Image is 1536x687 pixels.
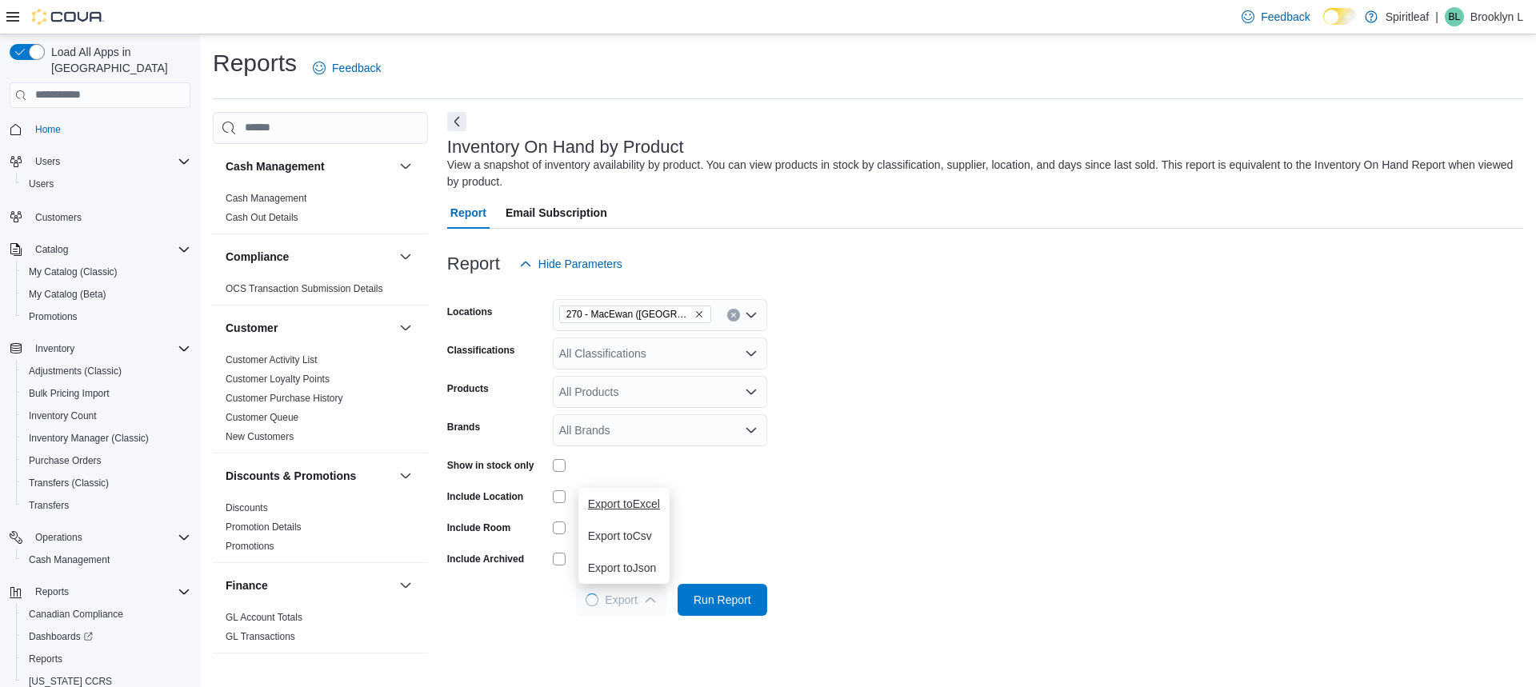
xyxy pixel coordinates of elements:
[566,306,691,322] span: 270 - MacEwan ([GEOGRAPHIC_DATA])
[447,138,684,157] h3: Inventory On Hand by Product
[22,550,116,569] a: Cash Management
[226,392,343,405] span: Customer Purchase History
[3,526,197,549] button: Operations
[226,502,268,513] a: Discounts
[226,631,295,642] a: GL Transactions
[578,520,670,552] button: Export toCsv
[29,119,190,139] span: Home
[29,152,66,171] button: Users
[22,496,190,515] span: Transfers
[29,240,190,259] span: Catalog
[226,320,278,336] h3: Customer
[1470,7,1523,26] p: Brooklyn L
[22,605,190,624] span: Canadian Compliance
[1386,7,1429,26] p: Spiritleaf
[694,592,751,608] span: Run Report
[226,373,330,385] span: Customer Loyalty Points
[226,192,306,205] span: Cash Management
[226,354,318,365] a: Customer Activity List
[16,173,197,195] button: Users
[226,282,383,295] span: OCS Transaction Submission Details
[16,603,197,625] button: Canadian Compliance
[226,612,302,623] a: GL Account Totals
[727,309,740,322] button: Clear input
[22,649,190,669] span: Reports
[447,490,523,503] label: Include Location
[226,193,306,204] a: Cash Management
[226,541,274,552] a: Promotions
[22,285,113,304] a: My Catalog (Beta)
[16,261,197,283] button: My Catalog (Classic)
[396,157,415,176] button: Cash Management
[22,429,155,448] a: Inventory Manager (Classic)
[1323,25,1324,26] span: Dark Mode
[29,582,190,601] span: Reports
[45,44,190,76] span: Load All Apps in [GEOGRAPHIC_DATA]
[29,120,67,139] a: Home
[226,411,298,424] span: Customer Queue
[226,521,302,533] a: Promotion Details
[29,528,89,547] button: Operations
[16,405,197,427] button: Inventory Count
[588,529,660,542] span: Export to Csv
[588,497,660,510] span: Export to Excel
[29,630,93,643] span: Dashboards
[35,585,69,598] span: Reports
[745,347,758,360] button: Open list of options
[226,249,289,265] h3: Compliance
[226,412,298,423] a: Customer Queue
[396,466,415,485] button: Discounts & Promotions
[3,118,197,141] button: Home
[35,155,60,168] span: Users
[1445,7,1464,26] div: Brooklyn L
[29,499,69,512] span: Transfers
[447,254,500,274] h3: Report
[513,248,629,280] button: Hide Parameters
[745,385,758,398] button: Open list of options
[29,432,149,445] span: Inventory Manager (Classic)
[29,365,122,377] span: Adjustments (Classic)
[3,238,197,261] button: Catalog
[538,256,622,272] span: Hide Parameters
[226,501,268,514] span: Discounts
[213,47,297,79] h1: Reports
[22,406,190,425] span: Inventory Count
[447,521,510,534] label: Include Room
[22,550,190,569] span: Cash Management
[586,584,656,616] span: Export
[16,283,197,306] button: My Catalog (Beta)
[35,531,82,544] span: Operations
[22,307,190,326] span: Promotions
[22,473,190,493] span: Transfers (Classic)
[226,630,295,643] span: GL Transactions
[447,459,534,472] label: Show in stock only
[22,429,190,448] span: Inventory Manager (Classic)
[29,266,118,278] span: My Catalog (Classic)
[745,424,758,437] button: Open list of options
[22,174,60,194] a: Users
[588,561,660,574] span: Export to Json
[22,285,190,304] span: My Catalog (Beta)
[22,307,84,326] a: Promotions
[226,373,330,385] a: Customer Loyalty Points
[332,60,381,76] span: Feedback
[226,158,393,174] button: Cash Management
[1435,7,1438,26] p: |
[35,123,61,136] span: Home
[226,283,383,294] a: OCS Transaction Submission Details
[29,288,106,301] span: My Catalog (Beta)
[213,350,428,453] div: Customer
[35,342,74,355] span: Inventory
[226,158,325,174] h3: Cash Management
[226,611,302,624] span: GL Account Totals
[22,627,190,646] span: Dashboards
[450,197,486,229] span: Report
[22,473,115,493] a: Transfers (Classic)
[559,306,711,323] span: 270 - MacEwan (Edmonton)
[226,320,393,336] button: Customer
[506,197,607,229] span: Email Subscription
[226,212,298,223] a: Cash Out Details
[29,387,110,400] span: Bulk Pricing Import
[29,582,75,601] button: Reports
